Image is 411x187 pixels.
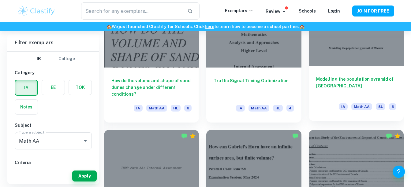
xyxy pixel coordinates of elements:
span: 6 [389,103,396,110]
button: Apply [72,170,97,182]
span: 6 [184,105,192,112]
span: 🏫 [299,24,305,29]
div: Premium [394,133,401,139]
p: Review [266,8,286,15]
span: IA [134,105,143,112]
h6: How do the volume and shape of sand dunes change under different conditions? [111,77,192,97]
h6: Modelling the population pyramid of [GEOGRAPHIC_DATA] [316,76,396,96]
input: Search for any exemplars... [81,2,182,20]
span: 4 [286,105,294,112]
span: Math AA [248,105,269,112]
h6: Traffic Signal Timing Optimization [214,77,294,97]
div: Premium [190,133,196,139]
button: TOK [69,80,92,95]
button: IB [32,52,46,66]
div: Filter type choice [32,52,75,66]
span: HL [273,105,283,112]
button: Open [81,137,90,145]
button: College [58,52,75,66]
span: IA [339,103,348,110]
button: Notes [15,100,38,114]
button: Help and Feedback [393,166,405,178]
span: Math AA [146,105,167,112]
span: Math AA [351,103,372,110]
button: JOIN FOR FREE [352,5,394,16]
h6: Category [15,69,92,76]
span: HL [171,105,181,112]
a: Login [328,9,340,13]
a: Schools [299,9,316,13]
p: Exemplars [225,7,253,14]
span: SL [376,103,385,110]
img: Marked [292,133,298,139]
span: IA [236,105,245,112]
label: Type a subject [19,130,44,135]
button: IA [15,80,37,95]
img: Marked [386,133,392,139]
h6: Criteria [15,159,92,166]
span: 🏫 [106,24,112,29]
button: EE [42,80,65,95]
a: here [205,24,214,29]
img: Clastify logo [17,5,56,17]
h6: We just launched Clastify for Schools. Click to learn how to become a school partner. [1,23,410,30]
h6: Subject [15,122,92,129]
h6: Filter exemplars [7,34,99,51]
img: Marked [181,133,187,139]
